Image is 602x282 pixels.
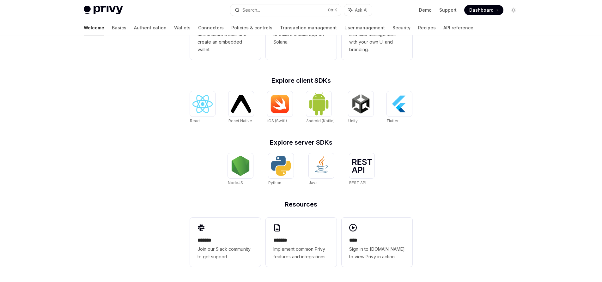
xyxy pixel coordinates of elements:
[280,20,337,35] a: Transaction management
[349,245,405,261] span: Sign in to [DOMAIN_NAME] to view Privy in action.
[273,245,329,261] span: Implement common Privy features and integrations.
[230,156,251,176] img: NodeJS
[309,180,318,185] span: Java
[228,180,243,185] span: NodeJS
[508,5,519,15] button: Toggle dark mode
[443,20,473,35] a: API reference
[349,23,405,53] span: Whitelabel login, wallets, and user management with your own UI and branding.
[174,20,191,35] a: Wallets
[349,153,374,186] a: REST APIREST API
[134,20,167,35] a: Authentication
[190,118,201,123] span: React
[231,95,251,113] img: React Native
[231,20,272,35] a: Policies & controls
[267,118,287,123] span: iOS (Swift)
[387,118,398,123] span: Flutter
[387,91,412,124] a: FlutterFlutter
[190,139,412,146] h2: Explore server SDKs
[267,91,293,124] a: iOS (Swift)iOS (Swift)
[351,94,371,114] img: Unity
[230,4,341,16] button: Search...CtrlK
[198,23,253,53] span: Use the React SDK to authenticate a user and create an embedded wallet.
[112,20,126,35] a: Basics
[389,94,410,114] img: Flutter
[419,7,432,13] a: Demo
[439,7,457,13] a: Support
[309,92,329,116] img: Android (Kotlin)
[190,201,412,207] h2: Resources
[190,77,412,84] h2: Explore client SDKs
[306,91,335,124] a: Android (Kotlin)Android (Kotlin)
[328,8,337,13] span: Ctrl K
[190,91,215,124] a: ReactReact
[84,20,104,35] a: Welcome
[344,20,385,35] a: User management
[469,7,494,13] span: Dashboard
[228,91,254,124] a: React NativeReact Native
[352,159,372,173] img: REST API
[309,153,334,186] a: JavaJava
[268,153,294,186] a: PythonPython
[355,7,368,13] span: Ask AI
[198,245,253,261] span: Join our Slack community to get support.
[418,20,436,35] a: Recipes
[190,218,261,267] a: **** **Join our Slack community to get support.
[342,218,412,267] a: ****Sign in to [DOMAIN_NAME] to view Privy in action.
[348,118,358,123] span: Unity
[348,91,374,124] a: UnityUnity
[270,94,290,113] img: iOS (Swift)
[271,156,291,176] img: Python
[392,20,410,35] a: Security
[344,4,372,16] button: Ask AI
[228,153,253,186] a: NodeJSNodeJS
[84,6,123,15] img: light logo
[268,180,281,185] span: Python
[266,218,337,267] a: **** **Implement common Privy features and integrations.
[349,180,366,185] span: REST API
[192,95,213,113] img: React
[242,6,260,14] div: Search...
[228,118,252,123] span: React Native
[306,118,335,123] span: Android (Kotlin)
[311,156,331,176] img: Java
[464,5,503,15] a: Dashboard
[198,20,224,35] a: Connectors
